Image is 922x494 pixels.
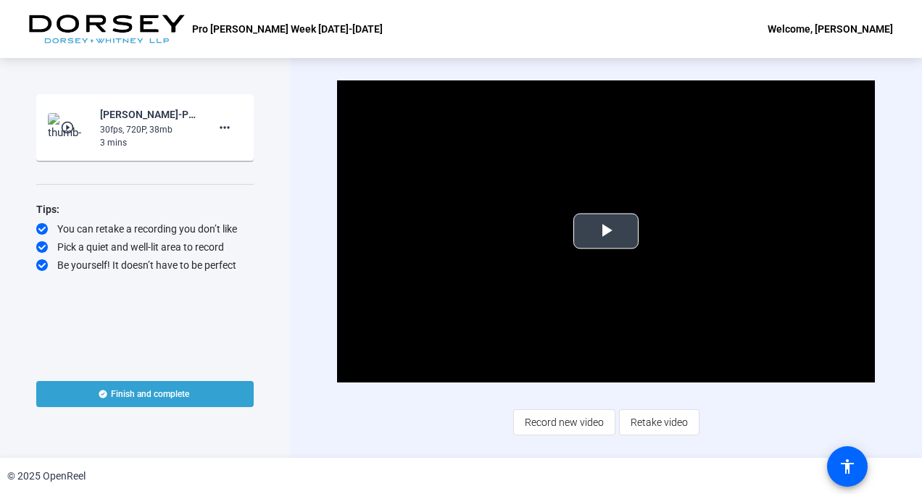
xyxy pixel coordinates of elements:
img: OpenReel logo [29,14,185,43]
span: Retake video [631,409,688,436]
p: Pro [PERSON_NAME] Week [DATE]-[DATE] [192,20,383,38]
div: Be yourself! It doesn’t have to be perfect [36,258,254,272]
mat-icon: accessibility [839,458,856,475]
mat-icon: play_circle_outline [60,120,78,135]
div: 30fps, 720P, 38mb [100,123,197,136]
div: Welcome, [PERSON_NAME] [768,20,893,38]
button: Record new video [513,409,615,435]
div: Pick a quiet and well-lit area to record [36,240,254,254]
span: Record new video [525,409,604,436]
button: Play Video [573,214,639,249]
div: 3 mins [100,136,197,149]
button: Finish and complete [36,381,254,407]
div: [PERSON_NAME]-Pro [PERSON_NAME] Week [DATE]-[DATE]-Pro [PERSON_NAME] Week October 19-25-175987583... [100,106,197,123]
div: Video Player [337,80,874,382]
div: You can retake a recording you don’t like [36,222,254,236]
img: thumb-nail [48,113,91,142]
button: Retake video [619,409,699,435]
mat-icon: more_horiz [216,119,233,136]
div: Tips: [36,201,254,218]
span: Finish and complete [111,388,189,400]
div: © 2025 OpenReel [7,469,86,484]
